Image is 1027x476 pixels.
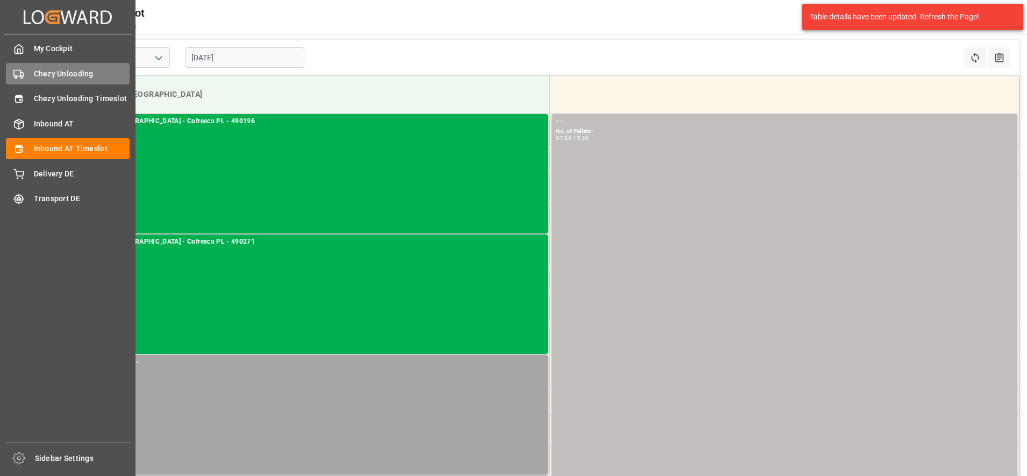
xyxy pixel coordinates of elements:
[6,63,130,84] a: Chezy Unloading
[6,163,130,184] a: Delivery DE
[150,49,166,66] button: open menu
[572,136,573,140] div: -
[6,88,130,109] a: Chezy Unloading Timeslot
[556,136,572,140] div: 07:00
[6,188,130,209] a: Transport DE
[87,357,544,368] div: Other - Others - -
[87,237,544,247] div: Cofresco [GEOGRAPHIC_DATA] - Cofresco PL - 490271
[89,84,541,104] div: Inbound [GEOGRAPHIC_DATA]
[810,11,1008,23] div: Table details have been updated. Refresh the Page!.
[87,247,544,257] div: No. of Pallets - 33
[573,136,589,140] div: 15:30
[6,38,130,59] a: My Cockpit
[35,453,131,464] span: Sidebar Settings
[34,68,130,80] span: Chezy Unloading
[87,116,544,127] div: Cofresco [GEOGRAPHIC_DATA] - Cofresco PL - 490196
[6,138,130,159] a: Inbound AT Timeslot
[34,43,130,54] span: My Cockpit
[6,113,130,134] a: Inbound AT
[556,116,1013,127] div: - -
[34,193,130,204] span: Transport DE
[185,47,304,68] input: DD.MM.YYYY
[87,368,544,377] div: No. of Pallets -
[87,127,544,136] div: No. of Pallets - 37
[34,118,130,130] span: Inbound AT
[34,168,130,180] span: Delivery DE
[556,127,1013,136] div: No. of Pallets -
[34,93,130,104] span: Chezy Unloading Timeslot
[34,143,130,154] span: Inbound AT Timeslot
